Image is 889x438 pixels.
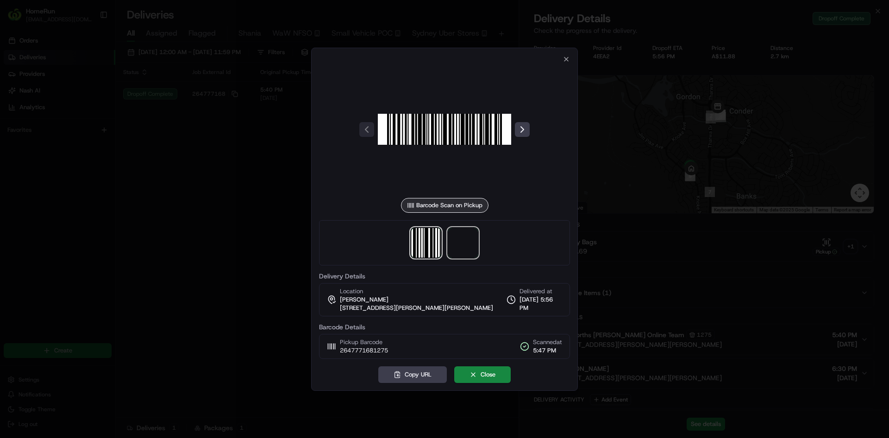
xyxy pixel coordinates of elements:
img: barcode_scan_on_pickup image [378,63,511,196]
button: Close [454,366,511,383]
span: Pickup Barcode [340,338,388,346]
span: [PERSON_NAME] [340,296,388,304]
img: barcode_scan_on_pickup image [411,228,441,258]
label: Barcode Details [319,324,570,330]
span: 5:47 PM [533,346,562,355]
span: Location [340,287,363,296]
button: Copy URL [378,366,447,383]
span: Delivered at [520,287,562,296]
span: [STREET_ADDRESS][PERSON_NAME][PERSON_NAME] [340,304,493,312]
div: Barcode Scan on Pickup [401,198,488,213]
span: 2647771681275 [340,346,388,355]
label: Delivery Details [319,273,570,279]
span: [DATE] 5:56 PM [520,296,562,312]
span: Scanned at [533,338,562,346]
